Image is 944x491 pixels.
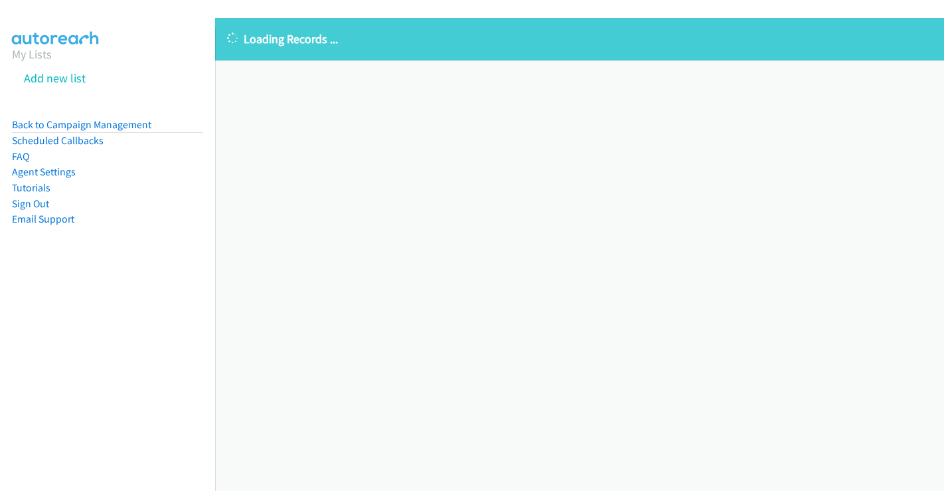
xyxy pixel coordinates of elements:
[12,118,151,131] a: Back to Campaign Management
[24,70,86,86] a: Add new list
[227,30,932,48] p: Loading Records ...
[12,47,52,62] a: My Lists
[12,197,49,210] a: Sign Out
[12,213,74,225] a: Email Support
[12,134,104,147] a: Scheduled Callbacks
[12,150,29,163] a: FAQ
[12,165,76,178] a: Agent Settings
[12,181,50,194] a: Tutorials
